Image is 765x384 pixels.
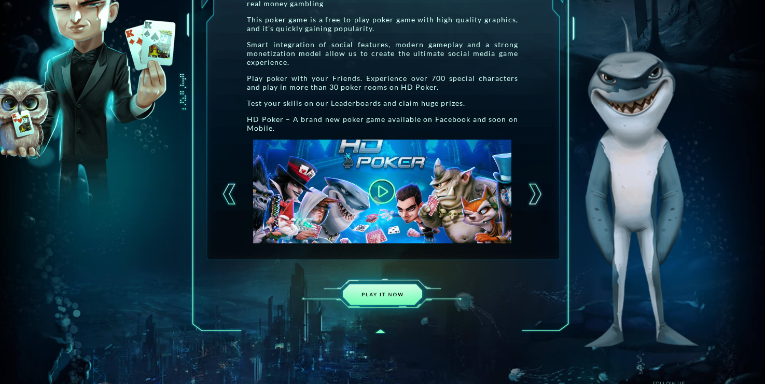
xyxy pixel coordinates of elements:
[247,15,518,33] p: This poker game is a free-to-play poker game with high-quality graphics, and it’s quickly gaining...
[292,264,474,326] img: palace
[247,74,518,91] p: Play poker with your Friends. Experience over 700 special characters and play in more than 30 pok...
[575,16,699,347] img: palace
[247,115,518,132] p: HD Poker – A brand new poker game available on Facebook and soon on Mobile.
[247,40,518,66] p: Smart integration of social features, modern gameplay and a strong monetization model allow us to...
[247,99,518,107] p: Test your skills on our Leaderboards and claim huge prizes.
